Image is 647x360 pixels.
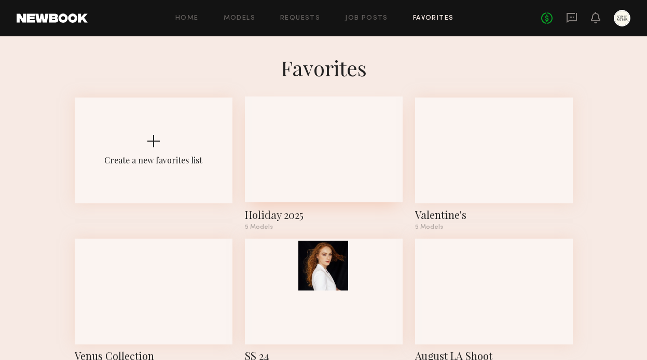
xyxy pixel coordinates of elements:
a: Valentine's5 Models [415,98,573,230]
div: Holiday 2025 [245,207,403,222]
a: Favorites [413,15,454,22]
a: Job Posts [345,15,388,22]
div: Create a new favorites list [104,155,202,165]
a: Home [175,15,199,22]
a: Requests [280,15,320,22]
a: Holiday 20255 Models [245,98,403,230]
div: 5 Models [415,224,573,230]
button: Create a new favorites list [75,98,232,239]
a: Models [224,15,255,22]
div: Valentine's [415,207,573,222]
div: 5 Models [245,224,403,230]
